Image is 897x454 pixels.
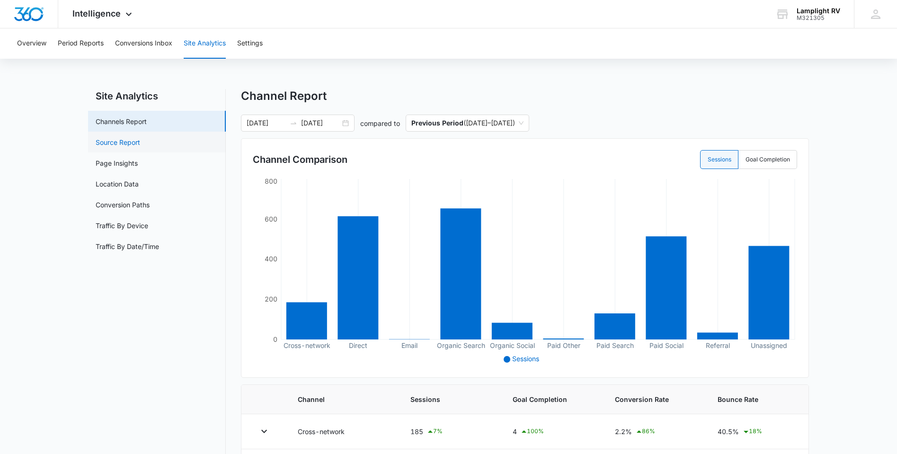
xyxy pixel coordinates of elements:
[700,150,738,169] label: Sessions
[426,426,443,437] div: 7 %
[797,15,840,21] div: account id
[349,341,367,349] tspan: Direct
[290,119,297,127] span: swap-right
[265,177,277,185] tspan: 800
[411,119,463,127] p: Previous Period
[273,335,277,343] tspan: 0
[115,28,172,59] button: Conversions Inbox
[290,119,297,127] span: to
[284,341,330,349] tspan: Cross-network
[88,89,226,103] h2: Site Analytics
[247,118,286,128] input: Start date
[17,28,46,59] button: Overview
[410,426,490,437] div: 185
[718,394,793,404] span: Bounce Rate
[265,295,277,303] tspan: 200
[184,28,226,59] button: Site Analytics
[401,341,417,349] tspan: Email
[615,426,694,437] div: 2.2%
[706,341,730,349] tspan: Referral
[615,394,694,404] span: Conversion Rate
[360,118,400,128] p: compared to
[257,424,272,439] button: Toggle Row Expanded
[96,116,147,126] a: Channels Report
[520,426,544,437] div: 100 %
[513,394,592,404] span: Goal Completion
[265,255,277,263] tspan: 400
[410,394,490,404] span: Sessions
[751,341,787,350] tspan: Unassigned
[738,150,797,169] label: Goal Completion
[742,426,762,437] div: 18 %
[265,215,277,223] tspan: 600
[96,241,159,251] a: Traffic By Date/Time
[411,115,524,131] span: ( [DATE] – [DATE] )
[241,89,327,103] h1: Channel Report
[96,179,139,189] a: Location Data
[437,341,485,350] tspan: Organic Search
[512,355,539,363] span: Sessions
[253,152,347,167] h3: Channel Comparison
[797,7,840,15] div: account name
[298,394,388,404] span: Channel
[58,28,104,59] button: Period Reports
[513,426,592,437] div: 4
[72,9,121,18] span: Intelligence
[301,118,340,128] input: End date
[237,28,263,59] button: Settings
[596,341,634,349] tspan: Paid Search
[96,200,150,210] a: Conversion Paths
[96,158,138,168] a: Page Insights
[635,426,655,437] div: 86 %
[649,341,684,349] tspan: Paid Social
[286,414,399,449] td: Cross-network
[96,221,148,231] a: Traffic By Device
[547,341,580,349] tspan: Paid Other
[718,426,793,437] div: 40.5%
[490,341,535,350] tspan: Organic Social
[96,137,140,147] a: Source Report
